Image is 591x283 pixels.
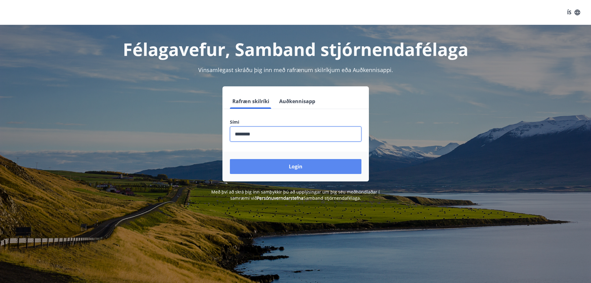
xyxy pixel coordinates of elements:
[564,7,584,18] button: ÍS
[230,159,361,174] button: Login
[230,94,272,109] button: Rafræn skilríki
[277,94,318,109] button: Auðkennisapp
[211,189,380,201] span: Með því að skrá þig inn samþykkir þú að upplýsingar um þig séu meðhöndlaðar í samræmi við Samband...
[257,195,303,201] a: Persónuverndarstefna
[230,119,361,125] label: Sími
[80,37,512,61] h1: Félagavefur, Samband stjórnendafélaga
[198,66,393,74] span: Vinsamlegast skráðu þig inn með rafrænum skilríkjum eða Auðkennisappi.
